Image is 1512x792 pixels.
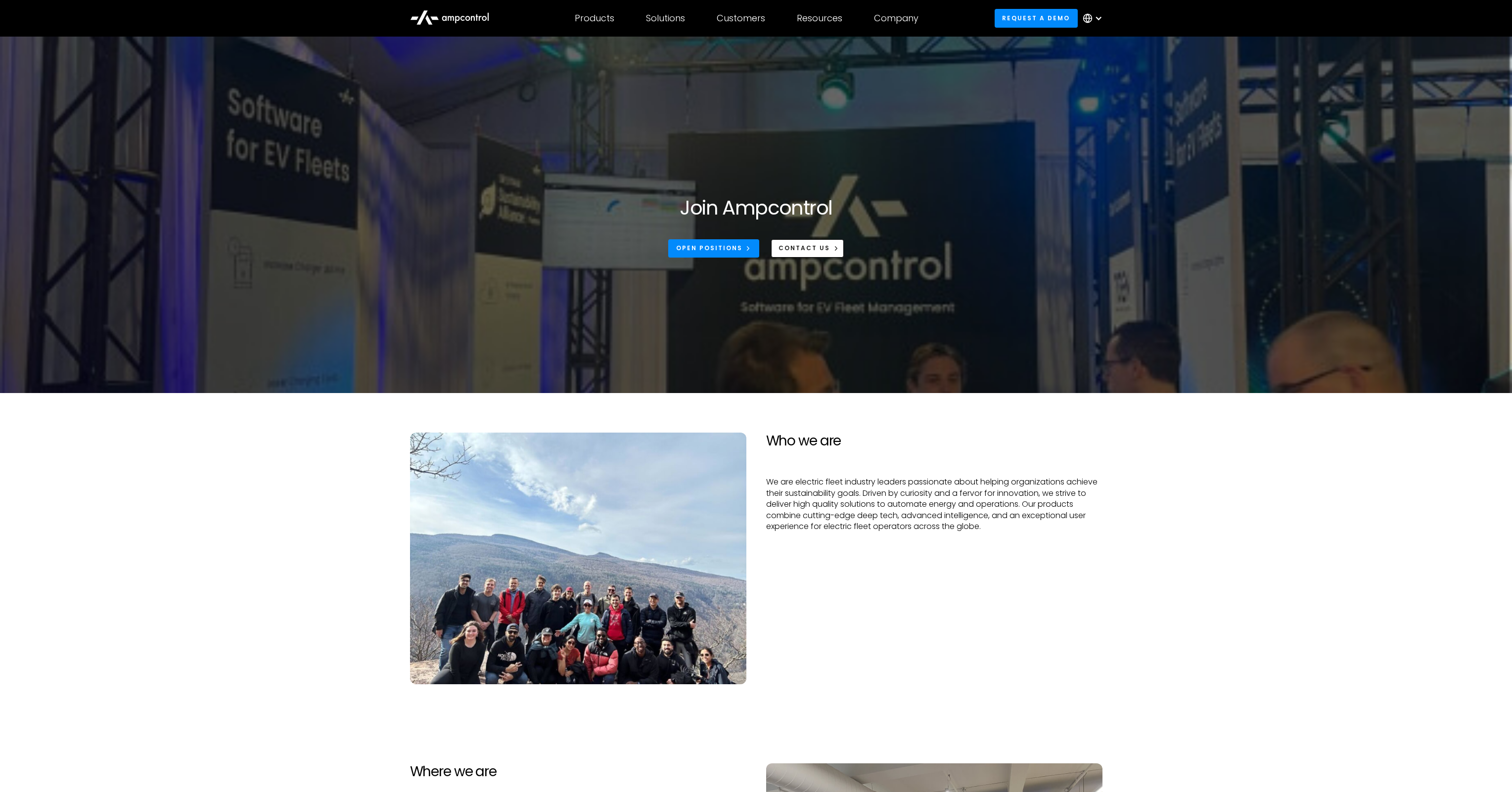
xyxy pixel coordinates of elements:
div: Company [874,13,918,24]
div: CONTACT US [779,244,830,253]
div: Solutions [646,13,685,24]
div: Customers [717,13,765,24]
div: Resources [797,13,842,24]
div: Open Positions [676,244,742,253]
a: Open Positions [668,239,759,258]
h2: Who we are [766,433,1102,449]
p: We are electric fleet industry leaders passionate about helping organizations achieve their susta... [766,477,1102,532]
h1: Join Ampcontrol [680,196,832,220]
a: CONTACT US [771,239,844,258]
div: Products [575,13,614,24]
h2: Where we are [410,763,746,780]
a: Request a demo [995,9,1078,27]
